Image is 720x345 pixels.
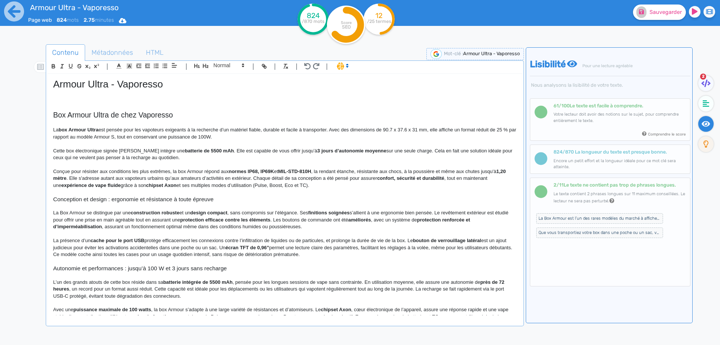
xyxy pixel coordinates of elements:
[185,61,187,71] span: |
[146,182,177,188] strong: chipset Axon
[413,238,481,243] strong: bouton de verrouillage latéral
[700,74,706,80] span: 2
[581,63,633,68] span: Pour une lecture agréable
[553,149,686,155] h6: /870 La longueur du texte est presque bonne.
[553,103,570,108] span: /100
[295,61,297,71] span: |
[53,196,516,203] h3: Conception et design : ergonomie et résistance à toute épreuve
[553,158,686,171] p: Encore un petit effort et la longueur idéale pour ce mot clé sera atteinte.
[553,111,686,124] p: Votre lecteur doit avoir des notions sur le sujet, pour comprendre entièrement le texte.
[333,62,351,71] span: I.Assistant
[58,127,98,133] strong: box Armour Ultra
[163,279,232,285] strong: batterie intégrée de 5500 mAh
[46,42,85,63] span: Contenu
[85,44,139,61] a: Métadonnées
[53,265,516,272] h3: Autonomie et performances : jusqu’à 100 W et 3 jours sans recharge
[28,17,52,23] span: Page web
[536,213,663,224] span: La Box Armour est l’un des rares modèles du marché à afficher un niveau de sécurité aussi complet...
[53,279,516,300] p: L’un des grands atouts de cette box réside dans sa , pensée pour les longues sessions de vape san...
[106,61,108,71] span: |
[28,2,244,14] input: title
[139,44,170,61] a: HTML
[57,17,79,23] span: mots
[553,182,564,188] span: /11
[90,238,144,243] strong: cache pour le port USB
[84,17,95,23] b: 2.75
[73,307,151,312] strong: puissance maximale de 100 watts
[130,210,179,215] strong: construction robuste
[553,103,559,108] b: 61
[342,24,351,30] tspan: SEO
[84,17,114,23] span: minutes
[302,19,324,24] tspan: /870 mots
[53,209,516,230] p: La Box Armour se distingue par une et un , sans compromis sur l’élégance. Ses s’allient à une erg...
[553,103,686,108] h6: Le texte est facile à comprendre.
[377,175,444,181] strong: confort, sécurité et durabilité
[140,42,169,63] span: HTML
[53,306,516,327] p: Avec une , la box Armour s’adapte à une large variété de résistances et d’atomiseurs. Le , cœur é...
[229,169,274,174] strong: normes IP68, IP69K
[307,11,320,20] tspan: 824
[53,148,516,161] p: Cette box électronique signée [PERSON_NAME] intègre une . Elle est capable de vous offrir jusqu’à...
[317,148,386,154] strong: 3 jours d’autonomie moyenne
[367,19,391,24] tspan: /25 termes
[430,49,442,59] img: google-serp-logo.png
[326,61,328,71] span: |
[57,17,67,23] b: 824
[46,44,85,61] a: Contenu
[553,182,556,188] b: 2
[53,237,516,258] p: La présence d’un protège efficacement les connexions contre l’infiltration de liquides ou de part...
[376,11,383,20] tspan: 12
[649,9,682,15] span: Sauvegarder
[53,168,516,189] p: Conçue pour résister aux conditions les plus extrêmes, la box Armour répond aux et , la rendant é...
[321,307,351,312] strong: chipset Axon
[61,182,120,188] strong: expérience de vape fluide
[252,61,254,71] span: |
[53,111,516,119] h2: Box Armour Ultra de chez Vaporesso
[463,51,520,56] span: Armour Ultra - Vaporesso
[530,82,690,88] span: Nous analysons la lisibilité de votre texte.
[53,78,516,90] h1: Armour Ultra - Vaporesso
[169,61,180,70] span: Aligment
[190,210,227,215] strong: design compact
[444,51,463,56] span: Mot-clé :
[648,132,686,137] small: Comprendre le score
[85,42,139,63] span: Métadonnées
[530,59,690,88] h4: Lisibilité
[274,61,276,71] span: |
[129,314,189,319] strong: modes de fonctionnement
[308,210,350,215] strong: finitions soignées
[553,182,686,188] h6: Le texte ne contient pas trop de phrases longues.
[180,217,270,223] strong: protection efficace contre les éléments
[553,149,562,155] b: 824
[553,191,686,205] p: Le texte contient 2 phrases longues sur 11 maximum conseillées. Le lecteur ne sera pas perturbé.
[348,217,371,223] strong: améliorés
[53,127,516,140] p: La est pensée pour les vapoteurs exigeants à la recherche d’un matériel fiable, durable et facile...
[633,5,686,20] button: Sauvegarder
[278,169,311,174] strong: MIL-STD-810H
[225,245,269,250] strong: écran TFT de 0,96”
[185,148,234,154] strong: batterie de 5500 mAh
[341,20,352,25] tspan: Score
[536,227,663,238] span: Que vous transportiez votre box dans une poche ou un sac, vous évitez ainsi les déclenchements in...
